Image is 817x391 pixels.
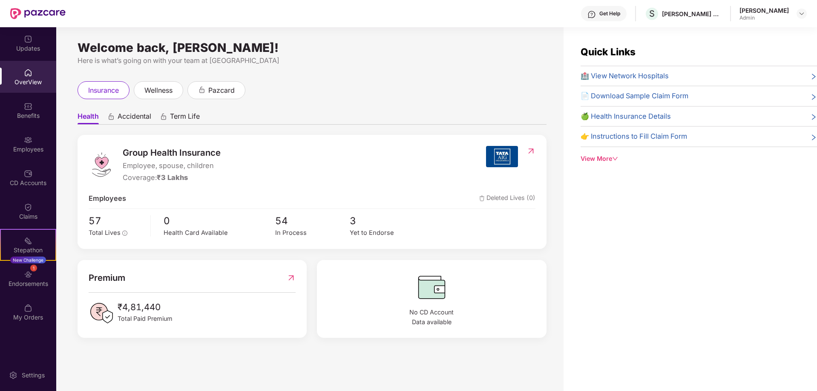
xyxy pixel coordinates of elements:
[275,213,350,228] span: 54
[24,304,32,312] img: svg+xml;base64,PHN2ZyBpZD0iTXlfT3JkZXJzIiBkYXRhLW5hbWU9Ik15IE9yZGVycyIgeG1sbnM9Imh0dHA6Ly93d3cudz...
[123,172,221,183] div: Coverage:
[10,8,66,19] img: New Pazcare Logo
[350,228,424,238] div: Yet to Endorse
[118,314,173,323] span: Total Paid Premium
[88,85,119,96] span: insurance
[24,35,32,43] img: svg+xml;base64,PHN2ZyBpZD0iVXBkYXRlZCIgeG1sbnM9Imh0dHA6Ly93d3cudzMub3JnLzIwMDAvc3ZnIiB3aWR0aD0iMj...
[78,112,99,124] span: Health
[198,86,206,94] div: animation
[30,265,37,271] div: 1
[89,271,125,285] span: Premium
[287,271,296,285] img: RedirectIcon
[9,371,17,380] img: svg+xml;base64,PHN2ZyBpZD0iU2V0dGluZy0yMHgyMCIgeG1sbnM9Imh0dHA6Ly93d3cudzMub3JnLzIwMDAvc3ZnIiB3aW...
[24,169,32,178] img: svg+xml;base64,PHN2ZyBpZD0iQ0RfQWNjb3VudHMiIGRhdGEtbmFtZT0iQ0QgQWNjb3VudHMiIHhtbG5zPSJodHRwOi8vd3...
[24,68,32,77] img: svg+xml;base64,PHN2ZyBpZD0iSG9tZSIgeG1sbnM9Imh0dHA6Ly93d3cudzMub3JnLzIwMDAvc3ZnIiB3aWR0aD0iMjAiIG...
[810,113,817,122] span: right
[10,257,46,263] div: New Challenge
[350,213,424,228] span: 3
[798,10,805,17] img: svg+xml;base64,PHN2ZyBpZD0iRHJvcGRvd24tMzJ4MzIiIHhtbG5zPSJodHRwOi8vd3d3LnczLm9yZy8yMDAwL3N2ZyIgd2...
[479,193,535,204] span: Deleted Lives (0)
[662,10,722,18] div: [PERSON_NAME] ENERGY SOLUTIONS PRIVATE LIMITED
[581,71,669,82] span: 🏥 View Network Hospitals
[144,85,173,96] span: wellness
[24,270,32,279] img: svg+xml;base64,PHN2ZyBpZD0iRW5kb3JzZW1lbnRzIiB4bWxucz0iaHR0cDovL3d3dy53My5vcmcvMjAwMC9zdmciIHdpZH...
[810,72,817,82] span: right
[89,152,114,177] img: logo
[89,300,114,326] img: PaidPremiumIcon
[328,308,535,327] span: No CD Account Data available
[1,246,55,254] div: Stepathon
[275,228,350,238] div: In Process
[526,147,535,155] img: RedirectIcon
[739,6,789,14] div: [PERSON_NAME]
[164,228,275,238] div: Health Card Available
[739,14,789,21] div: Admin
[164,213,275,228] span: 0
[581,131,687,142] span: 👉 Instructions to Fill Claim Form
[612,156,618,162] span: down
[649,9,655,19] span: S
[170,112,200,124] span: Term Life
[118,300,173,314] span: ₹4,81,440
[122,231,127,236] span: info-circle
[486,146,518,167] img: insurerIcon
[479,196,485,201] img: deleteIcon
[89,229,121,237] span: Total Lives
[19,371,47,380] div: Settings
[89,213,144,228] span: 57
[78,55,547,66] div: Here is what’s going on with your team at [GEOGRAPHIC_DATA]
[810,133,817,142] span: right
[24,203,32,211] img: svg+xml;base64,PHN2ZyBpZD0iQ2xhaW0iIHhtbG5zPSJodHRwOi8vd3d3LnczLm9yZy8yMDAwL3N2ZyIgd2lkdGg9IjIwIi...
[810,92,817,102] span: right
[118,112,151,124] span: Accidental
[581,154,817,163] div: View More
[208,85,235,96] span: pazcard
[123,160,221,171] span: Employee, spouse, children
[160,113,167,120] div: animation
[24,237,32,245] img: svg+xml;base64,PHN2ZyB4bWxucz0iaHR0cDovL3d3dy53My5vcmcvMjAwMC9zdmciIHdpZHRoPSIyMSIgaGVpZ2h0PSIyMC...
[581,111,671,122] span: 🍏 Health Insurance Details
[157,173,188,182] span: ₹3 Lakhs
[328,271,535,303] img: CDBalanceIcon
[123,146,221,160] span: Group Health Insurance
[581,91,688,102] span: 📄 Download Sample Claim Form
[107,113,115,120] div: animation
[24,102,32,111] img: svg+xml;base64,PHN2ZyBpZD0iQmVuZWZpdHMiIHhtbG5zPSJodHRwOi8vd3d3LnczLm9yZy8yMDAwL3N2ZyIgd2lkdGg9Ij...
[24,136,32,144] img: svg+xml;base64,PHN2ZyBpZD0iRW1wbG95ZWVzIiB4bWxucz0iaHR0cDovL3d3dy53My5vcmcvMjAwMC9zdmciIHdpZHRoPS...
[78,44,547,51] div: Welcome back, [PERSON_NAME]!
[581,46,636,57] span: Quick Links
[587,10,596,19] img: svg+xml;base64,PHN2ZyBpZD0iSGVscC0zMngzMiIgeG1sbnM9Imh0dHA6Ly93d3cudzMub3JnLzIwMDAvc3ZnIiB3aWR0aD...
[599,10,620,17] div: Get Help
[89,193,126,204] span: Employees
